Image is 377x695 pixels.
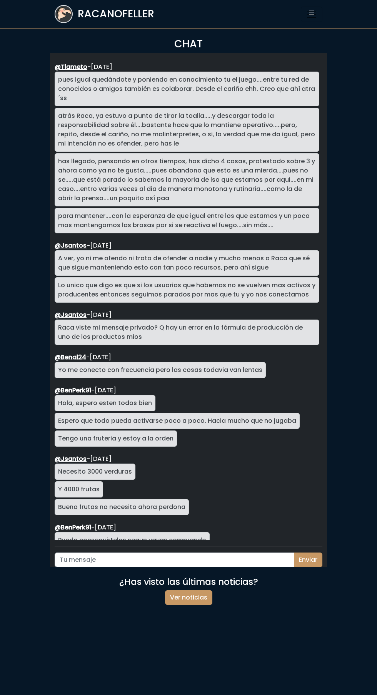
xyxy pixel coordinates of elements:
[55,310,319,320] div: -
[55,576,322,587] h4: ¿Has visto las últimas noticias?
[55,108,319,152] div: atrás Raca, ya estuvo a punto de tirar la toalla.....y descargar toda la responsabilidad sobre él...
[55,523,91,532] a: @BenPerk91
[55,153,319,206] div: has llegado, pensando en otros tiempos, has dicho 4 cosas, protestado sobre 3 y ahora como ya no ...
[90,454,112,463] span: sábado, mayo 10, 2025 7:30 PM
[55,353,319,362] div: -
[55,38,322,50] h3: CHAT
[55,454,319,464] div: -
[95,386,116,395] span: sábado, mayo 10, 2025 7:10 PM
[55,523,319,532] div: -
[95,523,116,532] span: sábado, mayo 10, 2025 8:13 PM
[55,277,319,303] div: Lo unico que digo es que si los usuarios que habemos no se vuelven mas activos y producentes ento...
[301,7,322,22] button: Toggle navigation
[55,6,72,20] img: logoracarojo.png
[55,241,87,250] a: @Jsantos
[55,532,210,548] div: Puedo conseguirtelas segun vayas comprando
[90,310,112,319] span: miércoles, mayo 7, 2025 3:47 PM
[55,62,87,71] a: @Tlameto
[55,62,319,72] div: -
[91,62,112,71] span: lunes, mayo 5, 2025 1:23 PM
[55,430,177,447] div: Tengo una fruteria y estoy a la orden
[55,3,154,25] a: RACANOFELLER
[55,454,87,463] a: @Jsantos
[90,241,112,250] span: lunes, mayo 5, 2025 8:20 PM
[55,386,319,395] div: -
[55,395,155,411] div: Hola, espero esten todos bien
[165,590,212,605] a: Ver noticias
[55,250,319,276] div: A ver, yo ni me ofendo ni trato de ofender a nadie y mucho menos a Raca que sé que sigue mantenie...
[90,353,111,362] span: sábado, mayo 10, 2025 12:01 AM
[55,353,86,362] a: @Benal24
[78,8,154,20] h3: RACANOFELLER
[55,499,189,515] div: Bueno frutas no necesito ahora perdona
[55,310,87,319] a: @Jsantos
[55,241,319,250] div: -
[55,320,319,345] div: Raca viste mi mensaje privado? Q hay un error en la fórmula de producción de uno de los productos...
[55,481,103,497] div: Y 4000 frutas
[55,362,266,378] div: Yo me conecto con frecuencia pero las cosas todavia van lentas
[55,72,319,106] div: pues igual quedándote y poniendo en conocimiento tu el juego....entre tu red de conocidos o amigo...
[55,464,135,480] div: Necesito 3000 verduras
[55,386,91,395] a: @BenPerk91
[294,553,322,567] button: Enviar
[55,553,294,567] input: Tu mensaje
[55,413,300,429] div: Espero que todo pueda activarse poco a poco. Hacia mucho que no jugaba
[55,208,319,233] div: para mantener....con la esperanza de que igual entre los que estamos y un poco mas mantengamos la...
